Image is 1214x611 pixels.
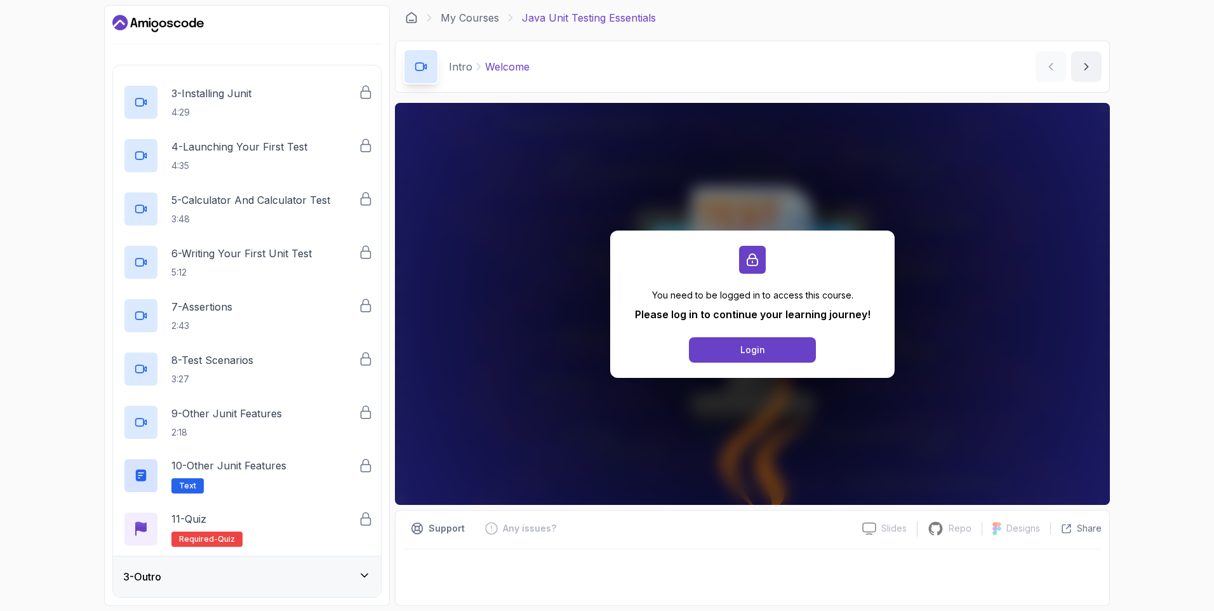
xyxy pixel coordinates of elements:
[171,192,330,208] p: 5 - Calculator And Calculator Test
[171,266,312,279] p: 5:12
[1077,522,1102,535] p: Share
[123,298,371,333] button: 7-Assertions2:43
[485,59,530,74] p: Welcome
[171,159,307,172] p: 4:35
[123,138,371,173] button: 4-Launching Your First Test4:35
[1071,51,1102,82] button: next content
[112,13,204,34] a: Dashboard
[441,10,499,25] a: My Courses
[881,522,907,535] p: Slides
[429,522,465,535] p: Support
[179,481,196,491] span: Text
[123,458,371,493] button: 10-Other Junit FeaturesText
[522,10,656,25] p: Java Unit Testing Essentials
[171,213,330,225] p: 3:48
[1036,51,1066,82] button: previous content
[113,556,381,597] button: 3-Outro
[171,352,253,368] p: 8 - Test Scenarios
[123,405,371,440] button: 9-Other Junit Features2:18
[1050,522,1102,535] button: Share
[635,307,870,322] p: Please log in to continue your learning journey!
[123,351,371,387] button: 8-Test Scenarios3:27
[171,511,206,527] p: 11 - Quiz
[635,289,870,302] p: You need to be logged in to access this course.
[123,245,371,280] button: 6-Writing Your First Unit Test5:12
[405,11,418,24] a: Dashboard
[171,458,286,473] p: 10 - Other Junit Features
[689,337,816,363] button: Login
[503,522,556,535] p: Any issues?
[171,373,253,386] p: 3:27
[179,534,218,544] span: Required-
[740,344,765,356] div: Login
[171,406,282,421] p: 9 - Other Junit Features
[123,569,161,584] h3: 3 - Outro
[171,299,232,314] p: 7 - Assertions
[171,86,251,101] p: 3 - Installing Junit
[449,59,472,74] p: Intro
[171,426,282,439] p: 2:18
[171,246,312,261] p: 6 - Writing Your First Unit Test
[123,191,371,227] button: 5-Calculator And Calculator Test3:48
[123,84,371,120] button: 3-Installing Junit4:29
[171,139,307,154] p: 4 - Launching Your First Test
[949,522,971,535] p: Repo
[123,511,371,547] button: 11-QuizRequired-quiz
[171,106,251,119] p: 4:29
[403,518,472,539] button: Support button
[171,319,232,332] p: 2:43
[1006,522,1040,535] p: Designs
[218,534,235,544] span: quiz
